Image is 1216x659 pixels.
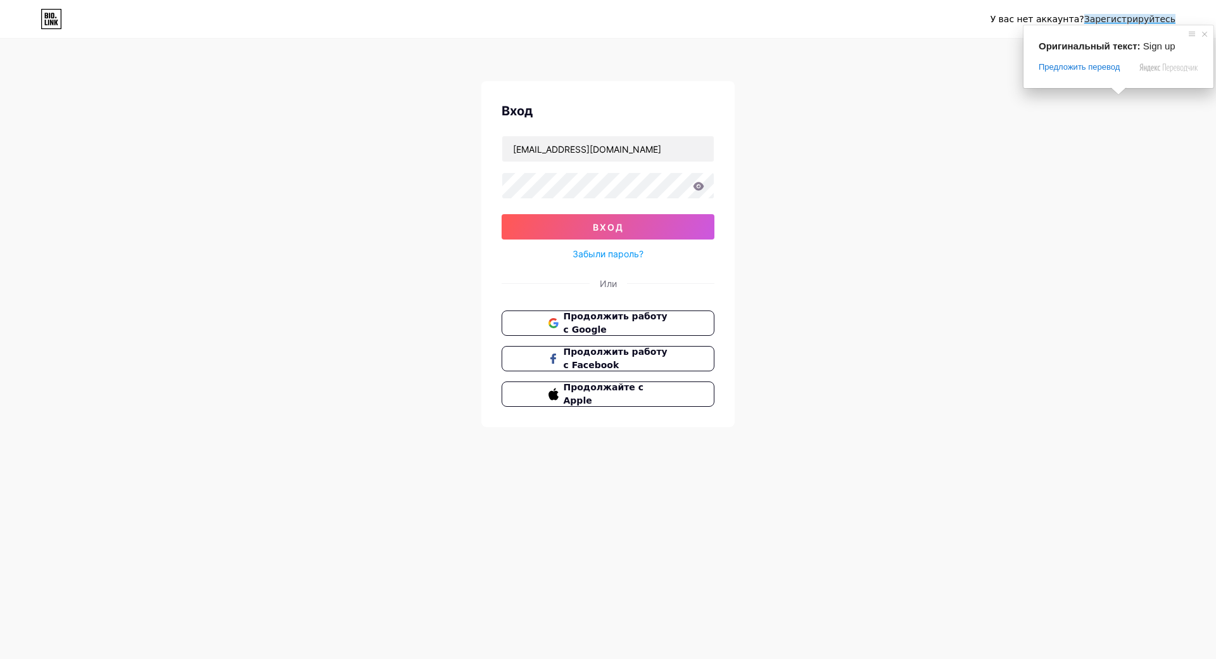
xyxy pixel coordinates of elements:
[1143,41,1175,51] span: Sign up
[1084,14,1175,24] a: Зарегистрируйтесь
[600,278,617,289] ya-tr-span: Или
[502,214,714,240] button: вход
[573,248,643,259] ya-tr-span: Забыли пароль?
[593,222,624,233] ya-tr-span: вход
[502,136,714,162] input: Имя пользователя
[1039,61,1120,73] span: Предложить перевод
[564,382,644,406] ya-tr-span: Продолжайте с Apple
[573,247,643,260] a: Забыли пароль?
[564,347,668,370] ya-tr-span: Продолжить работу с Facebook
[502,346,714,371] button: Продолжить работу с Facebook
[502,310,714,336] button: Продолжить работу с Google
[991,14,1084,24] ya-tr-span: У вас нет аккаунта?
[1039,41,1141,51] span: Оригинальный текст:
[502,381,714,407] button: Продолжайте с Apple
[502,103,533,118] ya-tr-span: Вход
[564,311,668,335] ya-tr-span: Продолжить работу с Google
